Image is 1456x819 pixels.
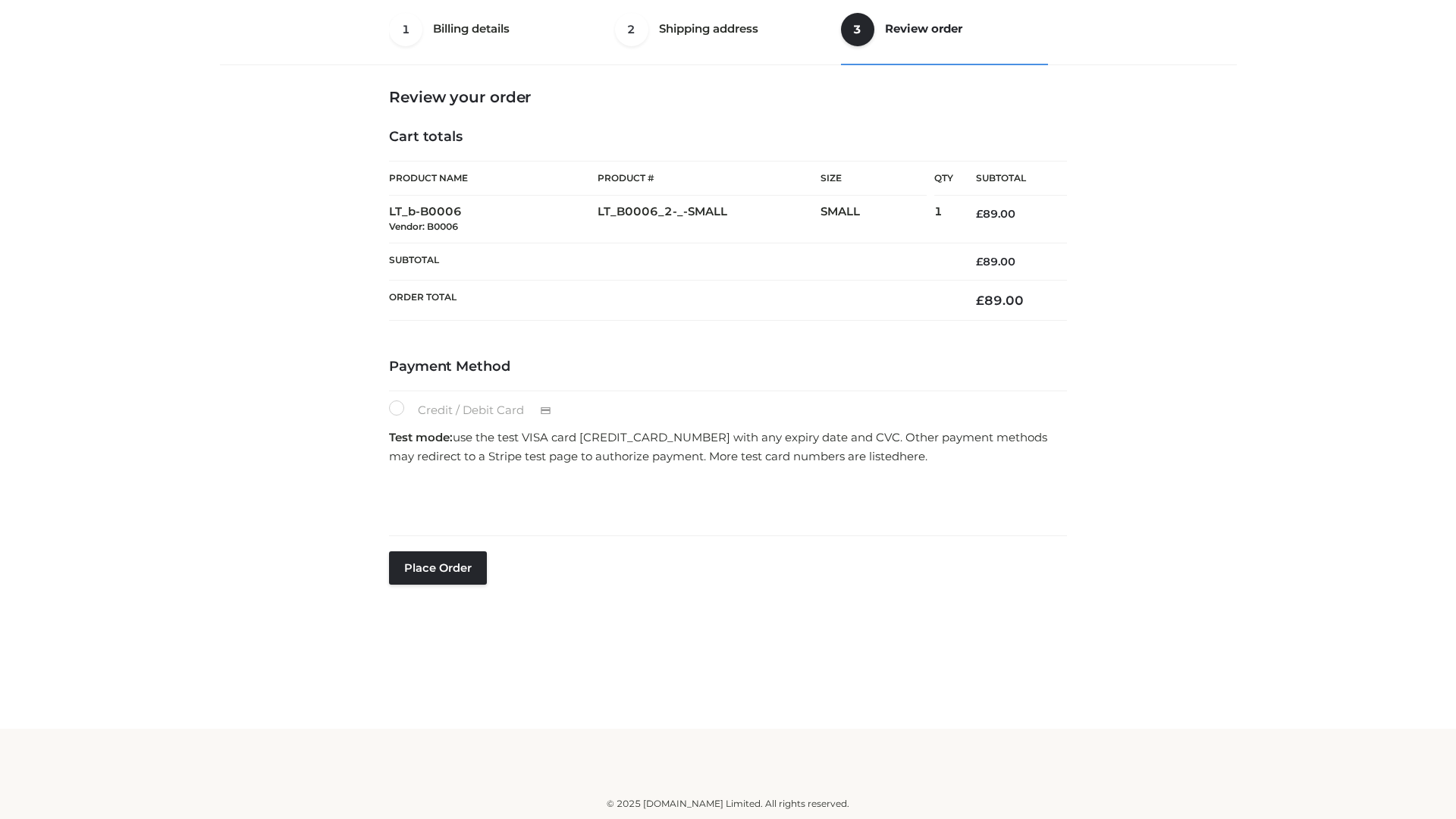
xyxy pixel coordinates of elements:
th: Qty [934,161,953,196]
th: Product Name [389,161,598,196]
label: Credit / Debit Card [389,400,567,420]
img: Credit / Debit Card [532,402,560,420]
th: Subtotal [953,162,1067,196]
th: Size [821,162,927,196]
span: £ [976,255,983,268]
bdi: 89.00 [976,293,1024,308]
strong: Test mode: [389,430,453,444]
div: © 2025 [DOMAIN_NAME] Limited. All rights reserved. [225,796,1231,811]
td: 1 [934,196,953,243]
h4: Cart totals [389,129,1067,146]
h3: Review your order [389,88,1067,106]
bdi: 89.00 [976,207,1015,221]
iframe: Secure payment input frame [386,471,1064,526]
th: Order Total [389,281,953,321]
span: £ [976,293,984,308]
h4: Payment Method [389,359,1067,375]
th: Product # [598,161,821,196]
p: use the test VISA card [CREDIT_CARD_NUMBER] with any expiry date and CVC. Other payment methods m... [389,428,1067,466]
button: Place order [389,551,487,585]
td: LT_B0006_2-_-SMALL [598,196,821,243]
td: SMALL [821,196,934,243]
small: Vendor: B0006 [389,221,458,232]
td: LT_b-B0006 [389,196,598,243]
th: Subtotal [389,243,953,280]
span: £ [976,207,983,221]
bdi: 89.00 [976,255,1015,268]
a: here [899,449,925,463]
